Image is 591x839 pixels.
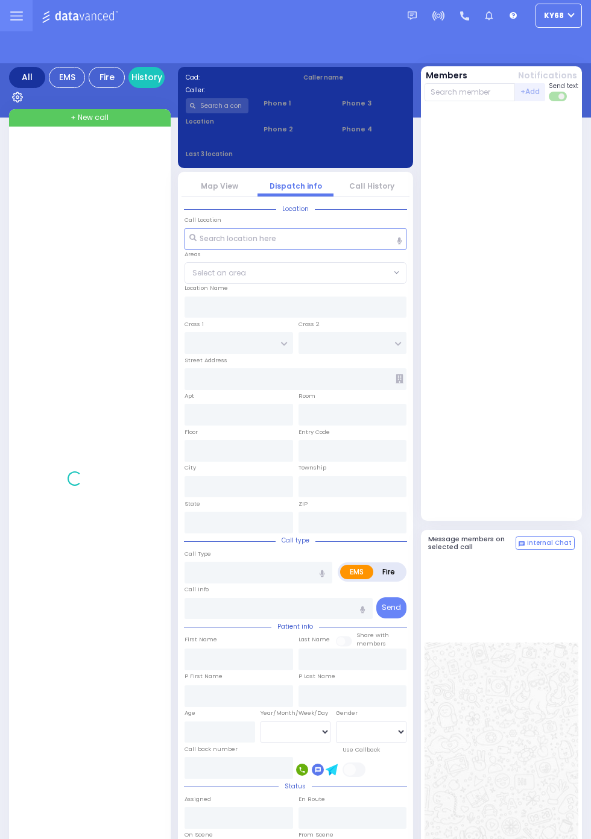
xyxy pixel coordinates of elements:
[185,635,217,644] label: First Name
[89,67,125,88] div: Fire
[49,67,85,88] div: EMS
[185,284,228,292] label: Location Name
[71,112,109,123] span: + New call
[185,745,238,753] label: Call back number
[343,746,380,754] label: Use Callback
[185,672,223,680] label: P First Name
[299,463,326,472] label: Township
[536,4,582,28] button: ky68
[519,541,525,547] img: comment-alt.png
[185,228,406,250] input: Search location here
[299,831,333,839] label: From Scene
[356,639,386,647] span: members
[299,500,308,508] label: ZIP
[185,356,227,365] label: Street Address
[549,90,568,102] label: Turn off text
[426,69,467,82] button: Members
[299,635,330,644] label: Last Name
[185,500,200,508] label: State
[527,539,572,547] span: Internal Chat
[185,709,195,717] label: Age
[549,81,578,90] span: Send text
[349,181,394,191] a: Call History
[271,622,319,631] span: Patient info
[185,463,196,472] label: City
[261,709,331,717] div: Year/Month/Week/Day
[185,831,213,839] label: On Scene
[185,585,209,594] label: Call Info
[299,795,325,803] label: En Route
[342,124,405,134] span: Phone 4
[428,535,516,551] h5: Message members on selected call
[270,181,322,191] a: Dispatch info
[303,73,406,82] label: Caller name
[186,73,288,82] label: Cad:
[185,428,198,436] label: Floor
[336,709,358,717] label: Gender
[299,428,330,436] label: Entry Code
[186,98,249,113] input: Search a contact
[42,8,122,24] img: Logo
[299,392,315,400] label: Room
[9,67,45,88] div: All
[276,204,315,213] span: Location
[356,631,389,639] small: Share with
[186,149,296,159] label: Last 3 location
[201,181,238,191] a: Map View
[518,69,577,82] button: Notifications
[185,250,201,259] label: Areas
[185,392,194,400] label: Apt
[516,536,575,550] button: Internal Chat
[373,565,405,579] label: Fire
[408,11,417,20] img: message.svg
[342,98,405,108] span: Phone 3
[396,374,403,383] span: Other building occupants
[264,124,327,134] span: Phone 2
[299,672,335,680] label: P Last Name
[299,320,320,328] label: Cross 2
[128,67,165,88] a: History
[186,86,288,95] label: Caller:
[340,565,373,579] label: EMS
[185,320,204,328] label: Cross 1
[425,83,516,101] input: Search member
[264,98,327,108] span: Phone 1
[279,782,312,791] span: Status
[376,597,406,618] button: Send
[192,268,246,278] span: Select an area
[185,550,211,558] label: Call Type
[185,795,211,803] label: Assigned
[186,117,249,126] label: Location
[276,536,315,545] span: Call type
[544,10,564,21] span: ky68
[185,216,221,224] label: Call Location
